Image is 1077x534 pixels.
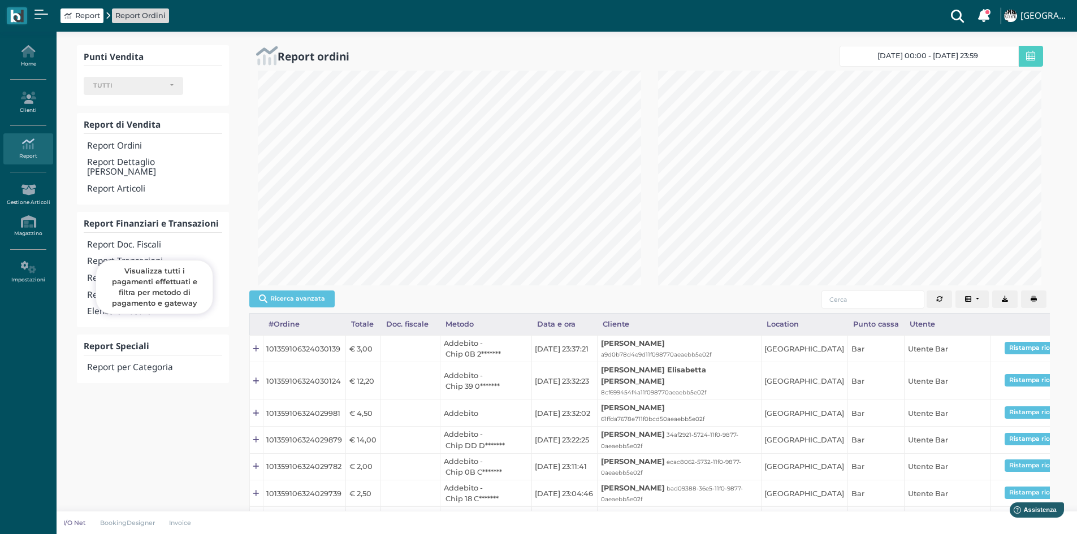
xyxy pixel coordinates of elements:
button: TUTTI [84,77,183,95]
b: Punti Vendita [84,51,144,63]
button: Ristampa ricevuta [1005,342,1071,354]
td: [DATE] 23:37:21 [531,336,597,362]
small: 8cf699454f4a11f098770aeaebb5e02f [601,389,706,396]
td: [GEOGRAPHIC_DATA] [761,507,847,533]
iframe: Help widget launcher [997,499,1067,524]
h2: Report ordini [278,50,349,62]
td: € 14,00 [346,427,381,453]
td: € 4,50 [346,400,381,426]
small: ecac8062-5732-11f0-9877-0aeaebb5e02f [601,458,741,476]
h4: Report per Categoria [87,363,222,372]
a: Invoice [162,518,199,527]
h4: Elenco Chiusure [87,307,222,316]
button: Export [992,290,1018,309]
small: bad09388-36e5-11f0-9877-0aeaebb5e02f [601,485,743,503]
td: [DATE] 23:22:25 [531,427,597,453]
div: Data e ora [531,314,597,335]
h4: Report Dettaglio [PERSON_NAME] [87,158,222,177]
span: Report [75,10,100,21]
b: Report di Vendita [84,119,161,131]
td: Utente Bar [905,480,991,507]
a: Report [64,10,100,21]
td: 101359106324029879 [263,427,345,453]
b: [PERSON_NAME] [601,484,665,492]
td: Bar [848,427,905,453]
td: [DATE] 23:32:02 [531,400,597,426]
button: Ristampa ricevuta [1005,406,1071,419]
td: € 2,00 [346,453,381,480]
button: Ristampa ricevuta [1005,459,1071,472]
td: Utente Bar [905,507,991,533]
input: Cerca [821,290,924,309]
a: Magazzino [3,211,53,242]
button: Ristampa ricevuta [1005,374,1071,387]
td: € 2,50 [346,480,381,507]
td: 101359106324029782 [263,453,345,480]
td: 101359106324030124 [263,362,345,400]
td: Bar [848,480,905,507]
td: 101359106324030139 [263,336,345,362]
b: [PERSON_NAME] [601,457,665,466]
h4: Report Ordini [87,141,222,151]
a: Report [3,133,53,164]
td: [GEOGRAPHIC_DATA] [761,400,847,426]
td: 101359106324029981 [263,400,345,426]
td: [DATE] 23:04:46 [531,480,597,507]
td: Utente Bar [905,336,991,362]
b: Report Speciali [84,340,149,352]
button: Ricerca avanzata [249,290,335,307]
b: [PERSON_NAME] Elisabetta [PERSON_NAME] [601,366,706,385]
div: Totale [346,314,381,335]
div: TUTTI [93,82,165,90]
a: Home [3,41,53,72]
small: 34af2921-5724-11f0-9877-0aeaebb5e02f [601,431,738,449]
h4: Report Prelievi [87,290,222,300]
a: Clienti [3,87,53,118]
td: Utente Bar [905,427,991,453]
b: [PERSON_NAME] [601,403,665,412]
a: Report Ordini [115,10,166,21]
td: Utente Bar [905,400,991,426]
td: [DATE] 23:32:23 [531,362,597,400]
img: logo [10,10,23,23]
div: Location [761,314,847,335]
div: Colonne [955,290,993,309]
td: [GEOGRAPHIC_DATA] [761,362,847,400]
button: Ristampa ricevuta [1005,433,1071,445]
div: Cliente [598,314,762,335]
a: BookingDesigner [93,518,162,527]
td: Bar [848,507,905,533]
div: #Ordine [263,314,345,335]
div: Metodo [440,314,531,335]
div: Utente [905,314,991,335]
div: Doc. fiscale [380,314,440,335]
small: 61ffda7678e711f0bcd50aeaebb5e02f [601,415,704,423]
a: ... [GEOGRAPHIC_DATA] [1002,2,1070,29]
h4: Report Transazioni [87,257,222,266]
button: Columns [955,290,989,309]
h4: Report Doc. Fiscali [87,240,222,250]
td: Utente Bar [905,362,991,400]
button: Ristampa ricevuta [1005,487,1071,499]
td: Addebito [440,400,531,426]
td: [GEOGRAPHIC_DATA] [761,453,847,480]
td: [GEOGRAPHIC_DATA] [761,336,847,362]
td: Utente Bar [905,453,991,480]
div: Punto cassa [848,314,905,335]
a: Gestione Articoli [3,179,53,210]
h4: Report Ricariche [87,273,222,283]
b: [PERSON_NAME] [601,430,665,439]
span: [DATE] 00:00 - [DATE] 23:59 [877,51,978,60]
td: € 14,00 [346,507,381,533]
td: € 3,00 [346,336,381,362]
div: Visualizza tutti i pagamenti effettuati e filtra per metodo di pagamento e gateway [96,260,213,314]
img: ... [1004,10,1017,22]
td: [DATE] 22:58:44 [531,507,597,533]
td: [GEOGRAPHIC_DATA] [761,427,847,453]
p: I/O Net [63,518,86,527]
td: 101359106324029534 [263,507,345,533]
td: 101359106324029739 [263,480,345,507]
td: € 12,20 [346,362,381,400]
td: Bar [848,453,905,480]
